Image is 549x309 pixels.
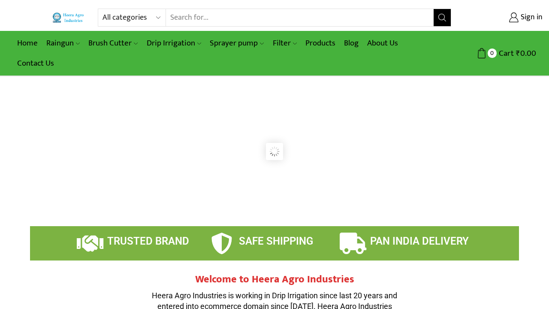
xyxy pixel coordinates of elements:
[166,9,434,26] input: Search for...
[370,235,469,247] span: PAN INDIA DELIVERY
[268,33,301,53] a: Filter
[434,9,451,26] button: Search button
[107,235,189,247] span: TRUSTED BRAND
[497,48,514,59] span: Cart
[42,33,84,53] a: Raingun
[142,33,205,53] a: Drip Irrigation
[146,273,403,286] h2: Welcome to Heera Agro Industries
[519,12,543,23] span: Sign in
[301,33,340,53] a: Products
[516,47,520,60] span: ₹
[516,47,536,60] bdi: 0.00
[340,33,363,53] a: Blog
[205,33,268,53] a: Sprayer pump
[363,33,402,53] a: About Us
[239,235,313,247] span: SAFE SHIPPING
[13,33,42,53] a: Home
[464,10,543,25] a: Sign in
[488,48,497,58] span: 0
[13,53,58,73] a: Contact Us
[460,45,536,61] a: 0 Cart ₹0.00
[84,33,142,53] a: Brush Cutter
